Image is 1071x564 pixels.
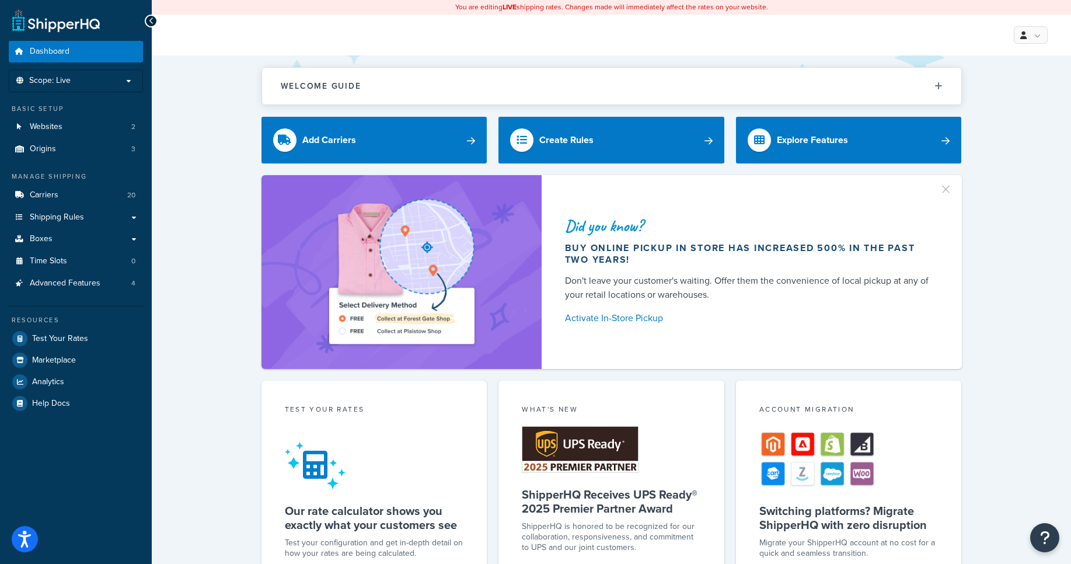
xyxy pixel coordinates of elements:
[9,41,143,62] a: Dashboard
[281,82,361,90] h2: Welcome Guide
[565,310,934,326] a: Activate In-Store Pickup
[30,234,53,244] span: Boxes
[522,488,701,516] h5: ShipperHQ Receives UPS Ready® 2025 Premier Partner Award
[1030,523,1059,552] button: Open Resource Center
[262,68,961,105] button: Welcome Guide
[285,504,464,532] h5: Our rate calculator shows you exactly what your customers see
[32,334,88,344] span: Test Your Rates
[127,190,135,200] span: 20
[32,399,70,409] span: Help Docs
[131,278,135,288] span: 4
[296,193,507,351] img: ad-shirt-map-b0359fc47e01cab431d101c4b569394f6a03f54285957d908178d52f29eb9668.png
[30,122,62,132] span: Websites
[759,538,939,559] div: Migrate your ShipperHQ account at no cost for a quick and seamless transition.
[30,190,58,200] span: Carriers
[736,117,962,163] a: Explore Features
[9,184,143,206] a: Carriers20
[29,76,71,86] span: Scope: Live
[131,144,135,154] span: 3
[9,273,143,294] li: Advanced Features
[565,242,934,266] div: Buy online pickup in store has increased 500% in the past two years!
[30,256,67,266] span: Time Slots
[565,218,934,234] div: Did you know?
[32,377,64,387] span: Analytics
[285,404,464,417] div: Test your rates
[565,274,934,302] div: Don't leave your customer's waiting. Offer them the convenience of local pickup at any of your re...
[9,138,143,160] a: Origins3
[131,256,135,266] span: 0
[30,213,84,222] span: Shipping Rules
[9,207,143,228] a: Shipping Rules
[522,521,701,553] p: ShipperHQ is honored to be recognized for our collaboration, responsiveness, and commitment to UP...
[131,122,135,132] span: 2
[302,132,356,148] div: Add Carriers
[261,117,487,163] a: Add Carriers
[9,273,143,294] a: Advanced Features4
[285,538,464,559] div: Test your configuration and get in-depth detail on how your rates are being calculated.
[9,184,143,206] li: Carriers
[9,371,143,392] a: Analytics
[32,356,76,365] span: Marketplace
[9,350,143,371] a: Marketplace
[9,138,143,160] li: Origins
[9,315,143,325] div: Resources
[9,116,143,138] li: Websites
[30,47,69,57] span: Dashboard
[9,172,143,182] div: Manage Shipping
[759,404,939,417] div: Account Migration
[9,116,143,138] a: Websites2
[9,250,143,272] li: Time Slots
[503,2,517,12] b: LIVE
[9,328,143,349] a: Test Your Rates
[30,278,100,288] span: Advanced Features
[759,504,939,532] h5: Switching platforms? Migrate ShipperHQ with zero disruption
[9,228,143,250] a: Boxes
[498,117,724,163] a: Create Rules
[9,250,143,272] a: Time Slots0
[777,132,848,148] div: Explore Features
[30,144,56,154] span: Origins
[522,404,701,417] div: What's New
[9,104,143,114] div: Basic Setup
[9,393,143,414] a: Help Docs
[539,132,594,148] div: Create Rules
